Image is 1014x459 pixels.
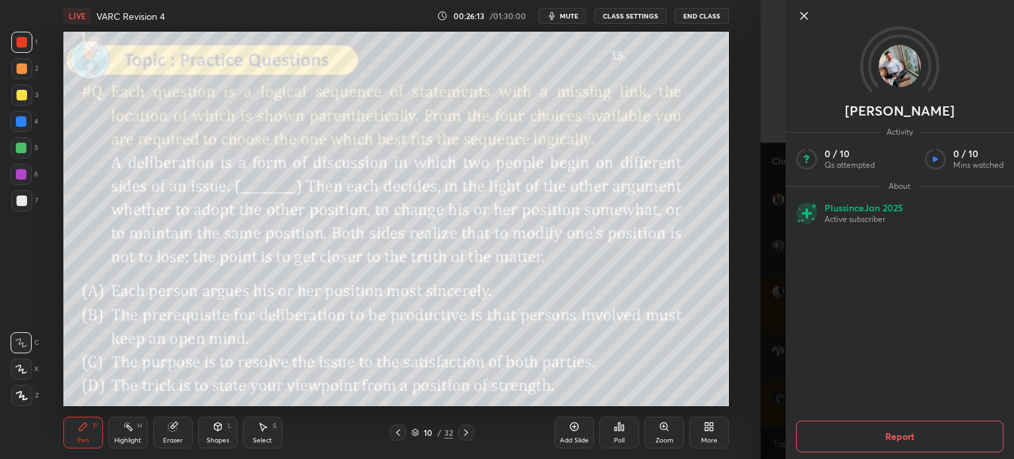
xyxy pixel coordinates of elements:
[675,8,729,24] button: End Class
[11,385,39,406] div: Z
[825,214,903,225] p: Active subscriber
[96,10,165,22] h4: VARC Revision 4
[273,423,277,429] div: S
[656,437,673,444] div: Zoom
[11,111,38,132] div: 4
[93,423,97,429] div: P
[11,58,38,79] div: 2
[253,437,272,444] div: Select
[11,164,38,185] div: 6
[422,429,435,437] div: 10
[560,437,589,444] div: Add Slide
[63,8,91,24] div: LIVE
[163,437,183,444] div: Eraser
[880,127,920,137] span: Activity
[11,359,39,380] div: X
[11,137,38,159] div: 5
[953,160,1003,170] p: Mins watched
[825,148,875,160] p: 0 / 10
[882,181,917,192] span: About
[444,427,453,439] div: 32
[539,8,586,24] button: mute
[614,437,625,444] div: Poll
[701,437,718,444] div: More
[825,160,875,170] p: Qs attempted
[11,332,39,353] div: C
[594,8,667,24] button: CLASS SETTINGS
[845,106,955,116] p: [PERSON_NAME]
[953,148,1003,160] p: 0 / 10
[228,423,232,429] div: L
[879,45,921,87] img: 8f7931d3d09e41388943e9510b7cffd1.jpg
[11,32,38,53] div: 1
[438,429,442,437] div: /
[796,421,1003,452] button: Report
[77,437,89,444] div: Pen
[114,437,141,444] div: Highlight
[825,202,903,214] p: Plus since Jan 2025
[11,190,38,211] div: 7
[137,423,142,429] div: H
[207,437,229,444] div: Shapes
[560,11,578,20] span: mute
[11,85,38,106] div: 3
